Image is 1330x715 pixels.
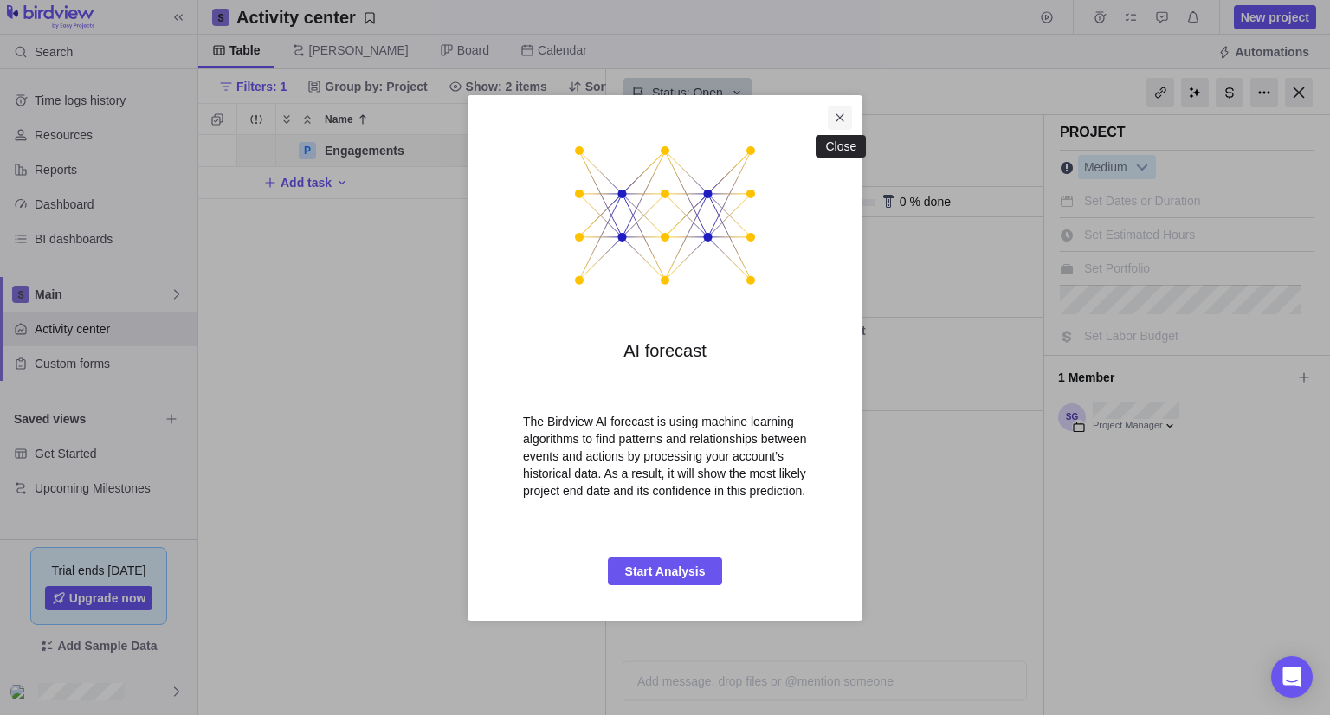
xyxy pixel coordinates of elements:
span: Start Analysis [625,561,706,582]
div: The Birdview AI forecast is using machine learning algorithms to find patterns and relationships ... [523,413,807,499]
div: Open Intercom Messenger [1271,656,1313,698]
span: Close [828,106,852,130]
div: Close [825,139,856,153]
span: Start Analysis [608,557,723,585]
div: AI forecast [623,339,707,363]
